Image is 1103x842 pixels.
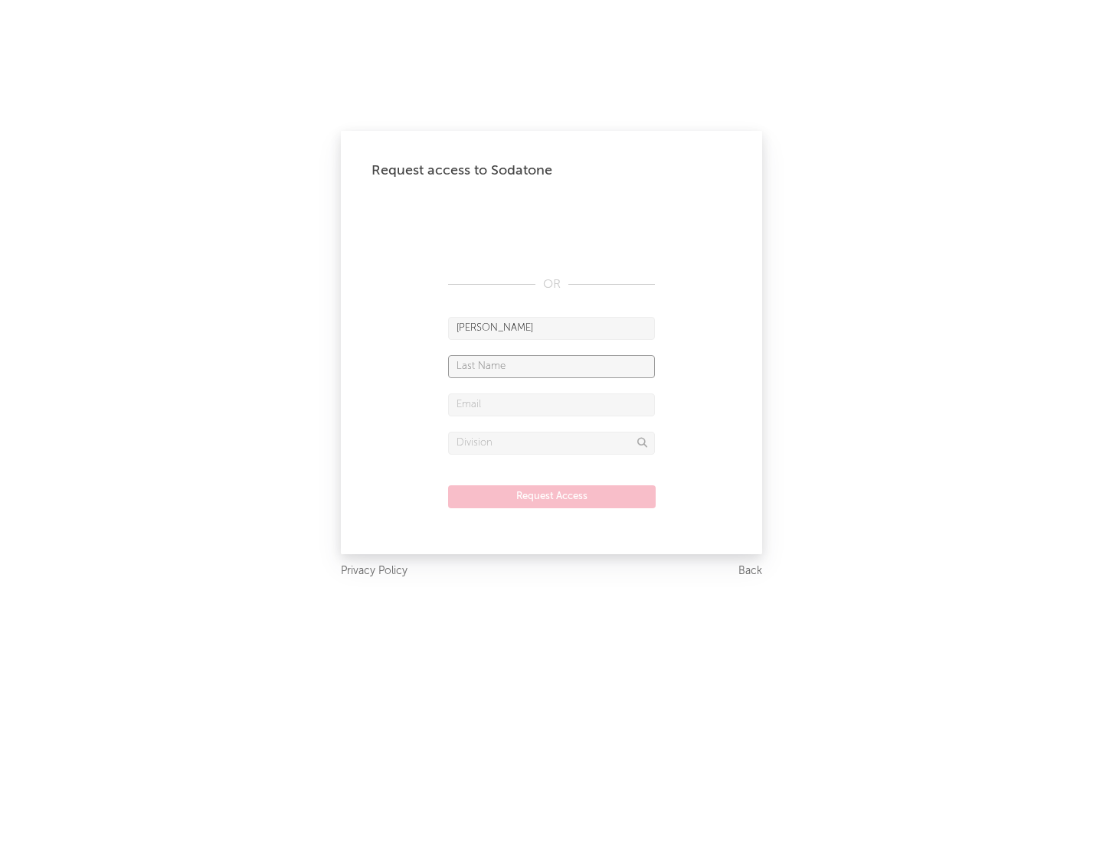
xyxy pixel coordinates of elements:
input: Last Name [448,355,655,378]
a: Back [738,562,762,581]
div: Request access to Sodatone [371,162,732,180]
input: Division [448,432,655,455]
button: Request Access [448,485,656,508]
input: Email [448,393,655,416]
div: OR [448,276,655,294]
input: First Name [448,317,655,340]
a: Privacy Policy [341,562,407,581]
